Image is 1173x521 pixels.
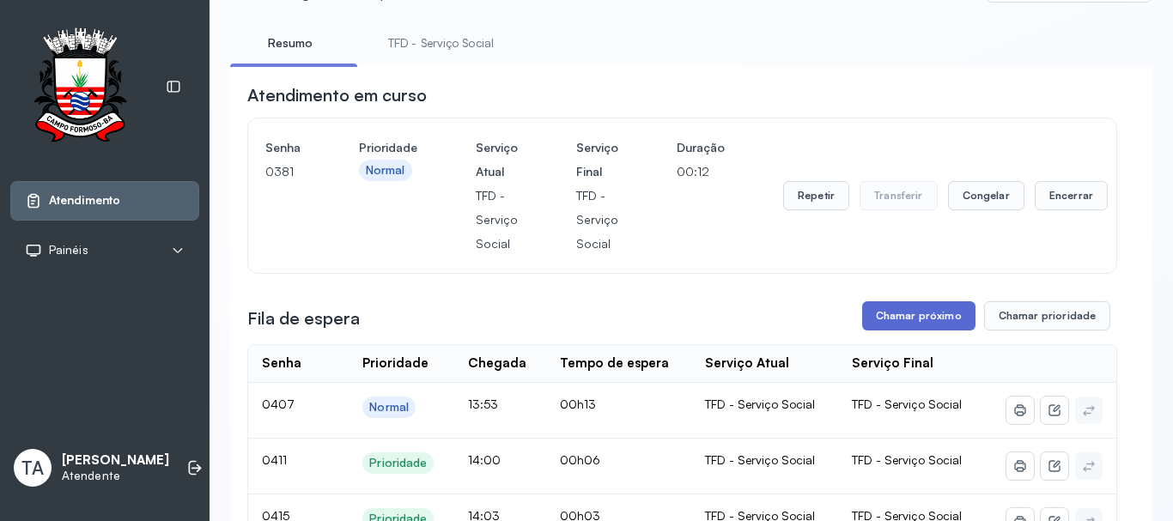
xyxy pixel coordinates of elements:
[560,355,669,372] div: Tempo de espera
[984,301,1111,330] button: Chamar prioridade
[677,160,725,184] p: 00:12
[62,452,169,469] p: [PERSON_NAME]
[476,184,518,256] p: TFD - Serviço Social
[852,397,962,411] span: TFD - Serviço Social
[362,355,428,372] div: Prioridade
[18,27,142,147] img: Logotipo do estabelecimento
[468,452,501,467] span: 14:00
[369,400,409,415] div: Normal
[366,163,405,178] div: Normal
[468,397,498,411] span: 13:53
[262,355,301,372] div: Senha
[576,184,618,256] p: TFD - Serviço Social
[860,181,938,210] button: Transferir
[705,355,789,372] div: Serviço Atual
[862,301,975,330] button: Chamar próximo
[783,181,849,210] button: Repetir
[852,452,962,467] span: TFD - Serviço Social
[247,83,427,107] h3: Atendimento em curso
[705,452,824,468] div: TFD - Serviço Social
[560,452,600,467] span: 00h06
[265,160,301,184] p: 0381
[677,136,725,160] h4: Duração
[705,397,824,412] div: TFD - Serviço Social
[265,136,301,160] h4: Senha
[560,397,596,411] span: 00h13
[262,452,287,467] span: 0411
[62,469,169,483] p: Atendente
[852,355,933,372] div: Serviço Final
[262,397,295,411] span: 0407
[468,355,526,372] div: Chegada
[49,243,88,257] span: Painéis
[476,136,518,184] h4: Serviço Atual
[948,181,1024,210] button: Congelar
[371,29,511,58] a: TFD - Serviço Social
[359,136,417,160] h4: Prioridade
[369,456,427,470] div: Prioridade
[25,192,185,209] a: Atendimento
[1035,181,1108,210] button: Encerrar
[247,306,360,330] h3: Fila de espera
[230,29,350,58] a: Resumo
[576,136,618,184] h4: Serviço Final
[49,193,120,208] span: Atendimento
